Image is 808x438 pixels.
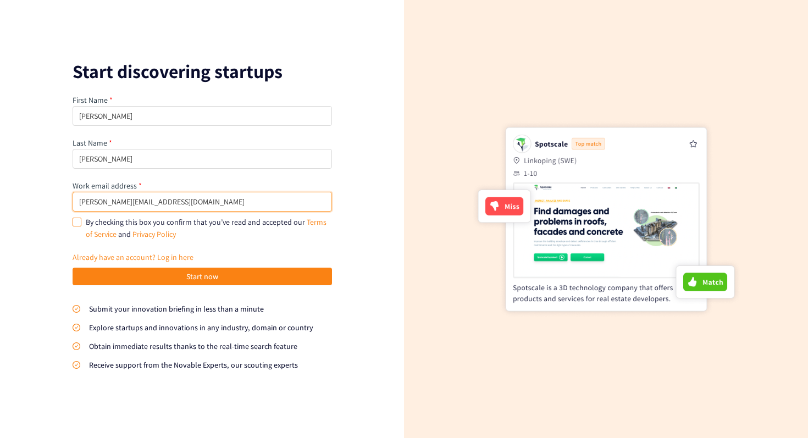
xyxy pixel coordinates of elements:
[73,181,142,191] label: Work email address
[89,304,264,314] span: Submit your innovation briefing in less than a minute
[132,229,176,239] a: Privacy Policy
[73,305,80,313] span: check-circle
[73,342,80,350] span: check-circle
[73,63,332,80] p: Start discovering startups
[86,217,326,239] span: By checking this box you confirm that you’ve read and accepted our and
[89,360,298,370] span: Receive support from the Novable Experts, our scouting experts
[186,270,218,282] span: Start now
[89,341,297,351] span: Obtain immediate results thanks to the real-time search feature
[73,138,112,148] label: Last Name
[73,324,80,331] span: check-circle
[89,323,313,332] span: Explore startups and innovations in any industry, domain or country
[753,385,808,438] iframe: Chat Widget
[73,268,332,285] button: Start now
[73,95,113,105] label: First Name
[73,252,193,262] a: Already have an account? Log in here
[73,361,80,369] span: check-circle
